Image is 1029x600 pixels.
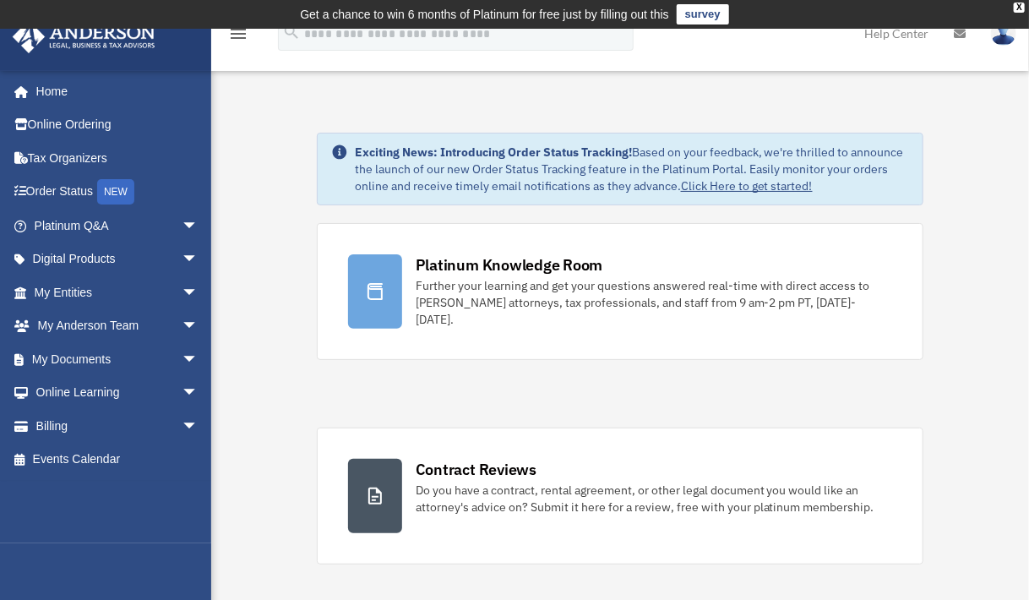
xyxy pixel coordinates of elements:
div: Contract Reviews [416,459,536,480]
div: Platinum Knowledge Room [416,254,603,275]
div: Do you have a contract, rental agreement, or other legal document you would like an attorney's ad... [416,482,892,515]
div: close [1014,3,1025,13]
span: arrow_drop_down [182,409,215,444]
a: Click Here to get started! [681,178,813,194]
a: My Anderson Teamarrow_drop_down [12,309,224,343]
a: Contract Reviews Do you have a contract, rental agreement, or other legal document you would like... [317,428,923,565]
div: NEW [97,179,134,205]
i: menu [228,24,248,44]
a: Platinum Q&Aarrow_drop_down [12,209,224,243]
a: Digital Productsarrow_drop_down [12,243,224,276]
i: search [282,23,301,41]
img: User Pic [991,21,1016,46]
a: Billingarrow_drop_down [12,409,224,443]
a: My Documentsarrow_drop_down [12,342,224,376]
span: arrow_drop_down [182,376,215,411]
div: Based on your feedback, we're thrilled to announce the launch of our new Order Status Tracking fe... [355,144,909,194]
a: menu [228,30,248,44]
span: arrow_drop_down [182,209,215,243]
div: Further your learning and get your questions answered real-time with direct access to [PERSON_NAM... [416,277,892,328]
a: My Entitiesarrow_drop_down [12,275,224,309]
a: Tax Organizers [12,141,224,175]
img: Anderson Advisors Platinum Portal [8,20,161,53]
div: Get a chance to win 6 months of Platinum for free just by filling out this [300,4,669,25]
a: Events Calendar [12,443,224,477]
span: arrow_drop_down [182,342,215,377]
a: Platinum Knowledge Room Further your learning and get your questions answered real-time with dire... [317,223,923,360]
a: Online Learningarrow_drop_down [12,376,224,410]
strong: Exciting News: Introducing Order Status Tracking! [355,145,632,160]
a: Home [12,74,215,108]
span: arrow_drop_down [182,275,215,310]
span: arrow_drop_down [182,243,215,277]
a: Online Ordering [12,108,224,142]
a: Order StatusNEW [12,175,224,210]
span: arrow_drop_down [182,309,215,344]
a: survey [677,4,729,25]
